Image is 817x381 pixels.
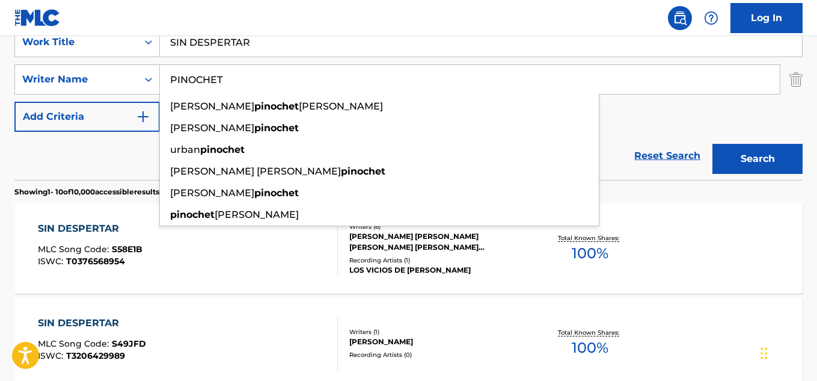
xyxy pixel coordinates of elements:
[38,244,112,255] span: MLC Song Code :
[299,101,383,112] span: [PERSON_NAME]
[66,256,125,267] span: T0376568954
[789,64,803,94] img: Delete Criterion
[349,336,525,347] div: [PERSON_NAME]
[760,335,768,371] div: Drag
[136,110,150,124] img: 9d2ae6d4665cec9f34b9.svg
[673,11,687,25] img: search
[170,122,254,134] span: [PERSON_NAME]
[668,6,692,30] a: Public Search
[341,166,385,177] strong: pinochet
[14,102,160,132] button: Add Criteria
[757,323,817,381] iframe: Chat Widget
[170,144,200,155] span: urban
[66,350,125,361] span: T3206429989
[349,327,525,336] div: Writers ( 1 )
[254,101,299,112] strong: pinochet
[558,234,622,243] p: Total Known Shares:
[558,328,622,337] p: Total Known Shares:
[699,6,723,30] div: Help
[170,166,341,177] span: [PERSON_NAME] [PERSON_NAME]
[14,27,803,180] form: Search Form
[38,338,112,349] span: MLC Song Code :
[254,187,299,199] strong: pinochet
[38,316,146,330] div: SIN DESPERTAR
[170,209,215,220] strong: pinochet
[112,244,142,255] span: S58E1B
[254,122,299,134] strong: pinochet
[712,144,803,174] button: Search
[572,337,608,359] span: 100 %
[14,187,207,197] p: Showing 1 - 10 of 10,000 accessible results (Total 57,959 )
[38,350,66,361] span: ISWC :
[14,203,803,294] a: SIN DESPERTARMLC Song Code:S58E1BISWC:T0376568954Writers (6)[PERSON_NAME] [PERSON_NAME] [PERSON_N...
[628,143,706,169] a: Reset Search
[112,338,146,349] span: S49JFD
[38,221,142,236] div: SIN DESPERTAR
[38,256,66,267] span: ISWC :
[704,11,718,25] img: help
[200,144,245,155] strong: pinochet
[730,3,803,33] a: Log In
[572,243,608,264] span: 100 %
[14,9,61,26] img: MLC Logo
[170,101,254,112] span: [PERSON_NAME]
[349,350,525,359] div: Recording Artists ( 0 )
[349,231,525,253] div: [PERSON_NAME] [PERSON_NAME] [PERSON_NAME] [PERSON_NAME] [PERSON_NAME] [PERSON_NAME] [PERSON_NAME]...
[349,222,525,231] div: Writers ( 6 )
[170,187,254,199] span: [PERSON_NAME]
[349,265,525,276] div: LOS VICIOS DE [PERSON_NAME]
[349,256,525,265] div: Recording Artists ( 1 )
[215,209,299,220] span: [PERSON_NAME]
[22,35,130,49] div: Work Title
[22,72,130,87] div: Writer Name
